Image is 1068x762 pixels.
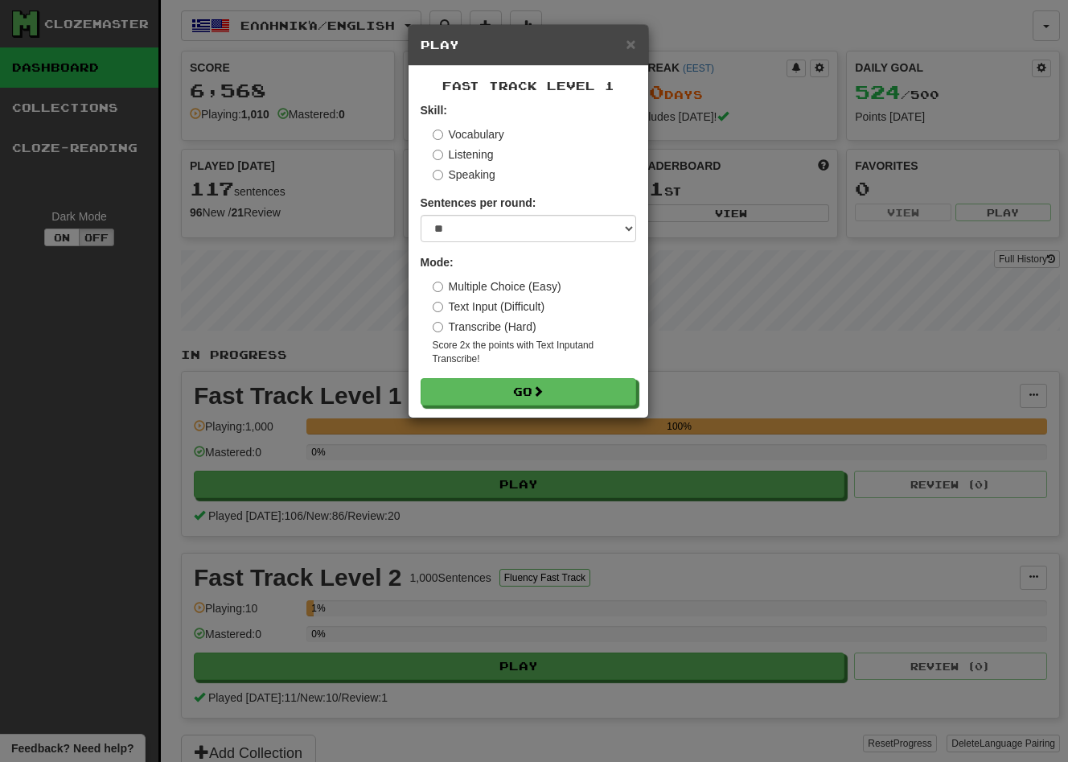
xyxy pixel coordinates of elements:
input: Text Input (Difficult) [433,302,443,312]
label: Vocabulary [433,126,504,142]
strong: Mode: [421,256,454,269]
label: Sentences per round: [421,195,536,211]
span: × [626,35,635,53]
label: Transcribe (Hard) [433,319,536,335]
label: Listening [433,146,494,163]
input: Multiple Choice (Easy) [433,282,443,292]
span: Fast Track Level 1 [442,79,614,93]
h5: Play [421,37,636,53]
label: Speaking [433,167,495,183]
input: Transcribe (Hard) [433,322,443,332]
input: Vocabulary [433,130,443,140]
label: Text Input (Difficult) [433,299,545,315]
button: Close [626,35,635,52]
input: Speaking [433,170,443,180]
small: Score 2x the points with Text Input and Transcribe ! [433,339,636,366]
label: Multiple Choice (Easy) [433,278,561,295]
strong: Skill: [421,104,447,117]
input: Listening [433,150,443,160]
button: Go [421,378,636,406]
